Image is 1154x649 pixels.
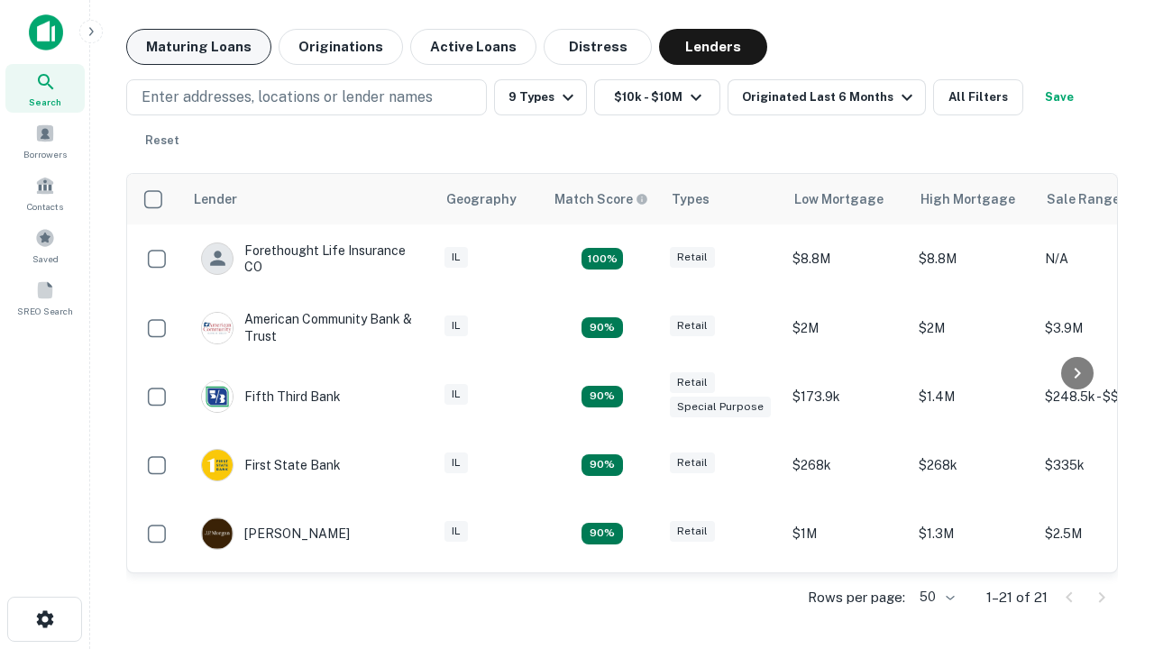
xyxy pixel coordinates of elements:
[728,79,926,115] button: Originated Last 6 Months
[670,521,715,542] div: Retail
[910,568,1036,636] td: $7M
[783,568,910,636] td: $2.7M
[194,188,237,210] div: Lender
[201,449,341,481] div: First State Bank
[5,221,85,270] a: Saved
[201,517,350,550] div: [PERSON_NAME]
[133,123,191,159] button: Reset
[17,304,73,318] span: SREO Search
[910,174,1036,224] th: High Mortgage
[670,372,715,393] div: Retail
[582,523,623,544] div: Matching Properties: 2, hasApolloMatch: undefined
[670,397,771,417] div: Special Purpose
[910,224,1036,293] td: $8.8M
[783,362,910,431] td: $173.9k
[1047,188,1120,210] div: Sale Range
[29,14,63,50] img: capitalize-icon.png
[444,384,468,405] div: IL
[544,174,661,224] th: Capitalize uses an advanced AI algorithm to match your search with the best lender. The match sco...
[444,315,468,336] div: IL
[554,189,648,209] div: Capitalize uses an advanced AI algorithm to match your search with the best lender. The match sco...
[933,79,1023,115] button: All Filters
[27,199,63,214] span: Contacts
[742,87,918,108] div: Originated Last 6 Months
[142,87,433,108] p: Enter addresses, locations or lender names
[582,386,623,407] div: Matching Properties: 2, hasApolloMatch: undefined
[794,188,884,210] div: Low Mortgage
[582,317,623,339] div: Matching Properties: 2, hasApolloMatch: undefined
[5,116,85,165] a: Borrowers
[672,188,710,210] div: Types
[670,315,715,336] div: Retail
[5,169,85,217] a: Contacts
[912,584,957,610] div: 50
[202,381,233,412] img: picture
[783,224,910,293] td: $8.8M
[910,499,1036,568] td: $1.3M
[808,587,905,608] p: Rows per page:
[23,147,67,161] span: Borrowers
[544,29,652,65] button: Distress
[554,189,645,209] h6: Match Score
[910,431,1036,499] td: $268k
[494,79,587,115] button: 9 Types
[670,452,715,473] div: Retail
[446,188,517,210] div: Geography
[202,450,233,480] img: picture
[435,174,544,224] th: Geography
[183,174,435,224] th: Lender
[661,174,783,224] th: Types
[910,362,1036,431] td: $1.4M
[202,518,233,549] img: picture
[202,313,233,343] img: picture
[582,248,623,270] div: Matching Properties: 4, hasApolloMatch: undefined
[29,95,61,109] span: Search
[5,64,85,113] a: Search
[201,242,417,275] div: Forethought Life Insurance CO
[32,251,59,266] span: Saved
[201,380,341,413] div: Fifth Third Bank
[783,431,910,499] td: $268k
[670,247,715,268] div: Retail
[444,247,468,268] div: IL
[1064,505,1154,591] iframe: Chat Widget
[986,587,1048,608] p: 1–21 of 21
[659,29,767,65] button: Lenders
[594,79,720,115] button: $10k - $10M
[126,79,487,115] button: Enter addresses, locations or lender names
[783,293,910,361] td: $2M
[444,452,468,473] div: IL
[910,293,1036,361] td: $2M
[444,521,468,542] div: IL
[1030,79,1088,115] button: Save your search to get updates of matches that match your search criteria.
[201,311,417,343] div: American Community Bank & Trust
[410,29,536,65] button: Active Loans
[279,29,403,65] button: Originations
[126,29,271,65] button: Maturing Loans
[582,454,623,476] div: Matching Properties: 2, hasApolloMatch: undefined
[783,499,910,568] td: $1M
[5,273,85,322] a: SREO Search
[920,188,1015,210] div: High Mortgage
[783,174,910,224] th: Low Mortgage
